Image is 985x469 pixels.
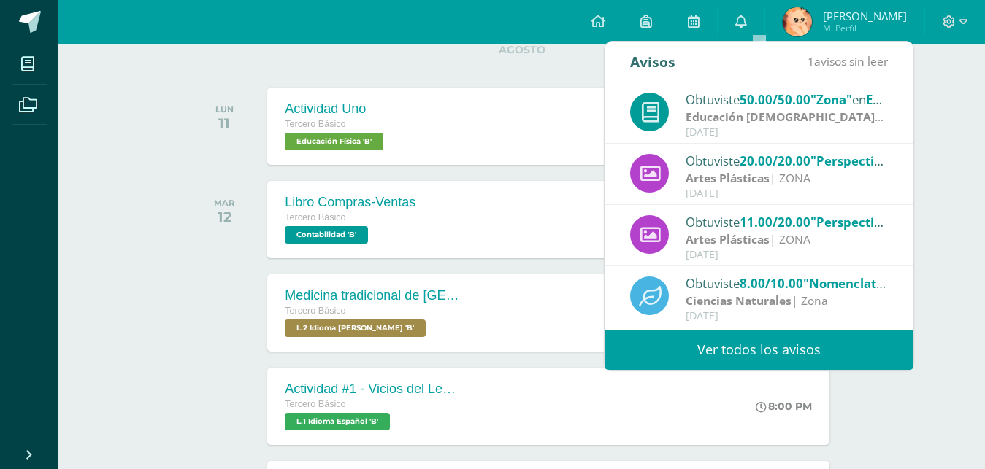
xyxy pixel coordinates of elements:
div: MAR [214,198,234,208]
span: 11.00/20.00 [740,214,810,230]
span: "Perspectiva 2" [810,152,905,169]
span: Mi Perfil [823,22,907,34]
div: Actividad Uno [285,101,387,117]
span: avisos sin leer [808,53,888,69]
div: Avisos [630,42,675,82]
span: "Zona" [810,91,852,108]
span: L.1 Idioma Español 'B' [285,413,390,430]
span: L.2 Idioma Maya Kaqchikel 'B' [285,319,426,337]
span: Tercero Básico [285,212,345,222]
div: Obtuviste en [686,274,889,292]
img: 7ccf6f01de7ff79a3a184a929a1dba34.png [783,7,812,36]
span: AGOSTO [475,43,569,56]
span: Tercero Básico [285,399,345,409]
div: [DATE] [686,310,889,322]
div: | Zona [686,109,889,125]
span: Tercero Básico [285,306,345,316]
div: 11 [215,115,234,132]
div: Actividad #1 - Vicios del LenguaJe [285,381,460,397]
div: 8:00 PM [756,400,812,413]
span: 1 [808,53,814,69]
span: 50.00/50.00 [740,91,810,108]
strong: Educación [DEMOGRAPHIC_DATA] [686,109,884,125]
span: Tercero Básico [285,119,345,129]
span: "Nomenclatura Química" [803,275,957,292]
div: Obtuviste en [686,90,889,109]
span: [PERSON_NAME] [823,9,907,23]
div: Obtuviste en [686,212,889,231]
a: Ver todos los avisos [605,330,913,370]
span: "Perspectiva 2" [810,214,905,230]
div: Libro Compras-Ventas [285,195,415,210]
div: LUN [215,104,234,115]
strong: Ciencias Naturales [686,292,792,309]
div: [DATE] [686,126,889,139]
div: | ZONA [686,170,889,187]
strong: Artes Plásticas [686,231,770,247]
div: | ZONA [686,231,889,248]
div: 12 [214,208,234,225]
div: | Zona [686,292,889,309]
strong: Artes Plásticas [686,170,770,186]
span: Contabilidad 'B' [285,226,368,244]
div: Obtuviste en [686,151,889,170]
div: [DATE] [686,249,889,261]
span: 20.00/20.00 [740,152,810,169]
div: Medicina tradicional de [GEOGRAPHIC_DATA] [285,288,460,303]
span: 8.00/10.00 [740,275,803,292]
span: Educación Física 'B' [285,133,383,150]
div: [DATE] [686,187,889,200]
